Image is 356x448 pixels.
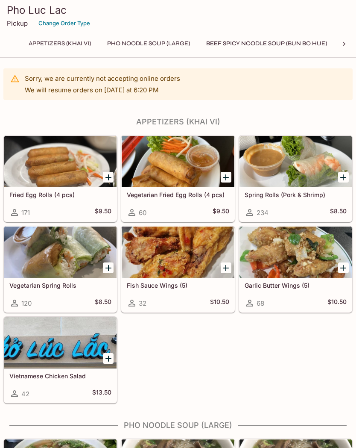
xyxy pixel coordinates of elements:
h5: Fish Sauce Wings (5) [127,282,229,289]
span: 60 [139,209,146,217]
a: Vegetarian Spring Rolls120$8.50 [4,226,117,312]
h5: $10.50 [210,298,229,308]
h5: Garlic Butter Wings (5) [245,282,347,289]
h4: Appetizers (Khai Vi) [3,117,353,127]
div: Fried Egg Rolls (4 pcs) [4,136,117,187]
a: Vietnamese Chicken Salad42$13.50 [4,317,117,403]
a: Garlic Butter Wings (5)68$10.50 [239,226,352,312]
span: 32 [139,299,146,307]
button: Pho Noodle Soup (Large) [102,38,195,50]
h5: $8.50 [95,298,111,308]
div: Vietnamese Chicken Salad [4,317,117,368]
div: Vegetarian Fried Egg Rolls (4 pcs) [122,136,234,187]
button: Add Vietnamese Chicken Salad [103,353,114,364]
a: Spring Rolls (Pork & Shrimp)234$8.50 [239,136,352,222]
button: Add Garlic Butter Wings (5) [338,262,349,273]
p: Sorry, we are currently not accepting online orders [25,74,180,83]
span: 42 [21,390,29,398]
h3: Pho Luc Lac [7,3,349,17]
p: Pickup [7,19,28,27]
div: Fish Sauce Wings (5) [122,227,234,278]
div: Garlic Butter Wings (5) [239,227,352,278]
button: Add Spring Rolls (Pork & Shrimp) [338,172,349,183]
h5: $13.50 [92,389,111,399]
a: Fish Sauce Wings (5)32$10.50 [121,226,234,312]
span: 120 [21,299,32,307]
h5: Vietnamese Chicken Salad [9,372,111,380]
a: Vegetarian Fried Egg Rolls (4 pcs)60$9.50 [121,136,234,222]
h5: $10.50 [327,298,347,308]
button: Add Fried Egg Rolls (4 pcs) [103,172,114,183]
span: 171 [21,209,30,217]
span: 234 [257,209,268,217]
button: Add Fish Sauce Wings (5) [221,262,231,273]
button: Add Vegetarian Spring Rolls [103,262,114,273]
button: Beef Spicy Noodle Soup (Bun Bo Hue) [201,38,332,50]
span: 68 [257,299,264,307]
h5: Spring Rolls (Pork & Shrimp) [245,191,347,198]
button: Appetizers (Khai Vi) [24,38,96,50]
button: Change Order Type [35,17,94,30]
button: Add Vegetarian Fried Egg Rolls (4 pcs) [221,172,231,183]
h4: Pho Noodle Soup (Large) [3,421,353,430]
p: We will resume orders on [DATE] at 6:20 PM [25,86,180,94]
h5: $8.50 [330,207,347,218]
h5: Vegetarian Spring Rolls [9,282,111,289]
h5: Fried Egg Rolls (4 pcs) [9,191,111,198]
div: Spring Rolls (Pork & Shrimp) [239,136,352,187]
h5: $9.50 [95,207,111,218]
div: Vegetarian Spring Rolls [4,227,117,278]
h5: Vegetarian Fried Egg Rolls (4 pcs) [127,191,229,198]
h5: $9.50 [213,207,229,218]
a: Fried Egg Rolls (4 pcs)171$9.50 [4,136,117,222]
